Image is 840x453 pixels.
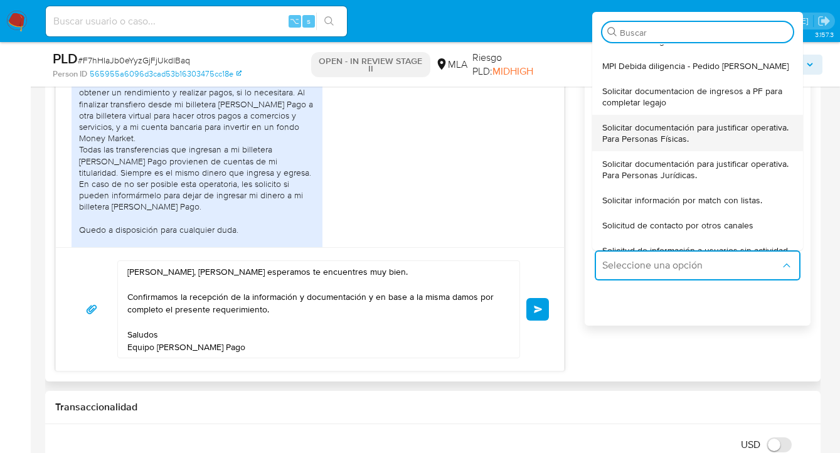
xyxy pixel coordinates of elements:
span: Seleccione una opción [602,259,780,272]
b: PLD [53,48,78,68]
input: Buscar usuario o caso... [46,13,347,29]
span: 3.157.3 [815,29,834,40]
span: Solicitar documentación para justificar operativa. Para Personas Físicas. [602,122,793,144]
span: Solicitud de información a usuarios sin actividad económica o monotributo registrado en AFIP. [602,245,793,267]
span: s [307,15,311,27]
a: Salir [817,14,831,28]
div: MLA [435,58,467,72]
p: OPEN - IN REVIEW STAGE II [311,52,431,77]
button: Seleccione una opción [595,250,800,280]
span: MPI Debida diligencia - Pedido [PERSON_NAME] [602,60,789,72]
span: # F7hHIaJb0eYyzGjFjUkdlBaq [78,54,190,67]
input: Buscar [620,27,788,38]
span: Enviar [534,306,543,313]
h1: Transaccionalidad [55,401,811,413]
textarea: [PERSON_NAME], [PERSON_NAME] esperamos te encuentres muy bien. Confirmamos la recepción de la inf... [127,261,504,358]
ul: Solución [592,45,803,250]
span: ⌥ [290,15,299,27]
button: Enviar [526,298,549,321]
button: search-icon [316,13,342,30]
span: MPI Debida diligencia - Pedido PF DEFAULT [602,35,771,46]
span: Riesgo PLD: [472,51,564,78]
a: 565955a6096d3cad53b16303475cc18e [90,68,242,80]
span: Solicitar documentacion de ingresos a PF para completar legajo [602,85,793,108]
div: Estimados, en base a lo solicitado, adjunto mis últimos recibos [PERSON_NAME] por mi jubilación, ... [79,29,315,269]
span: Solicitar documentación para justificar operativa. Para Personas Jurídicas. [602,158,793,181]
span: MIDHIGH [492,64,533,78]
span: Solicitud de contacto por otros canales [602,220,753,231]
b: Person ID [53,68,87,80]
span: Solicitar información por match con listas. [602,195,762,206]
